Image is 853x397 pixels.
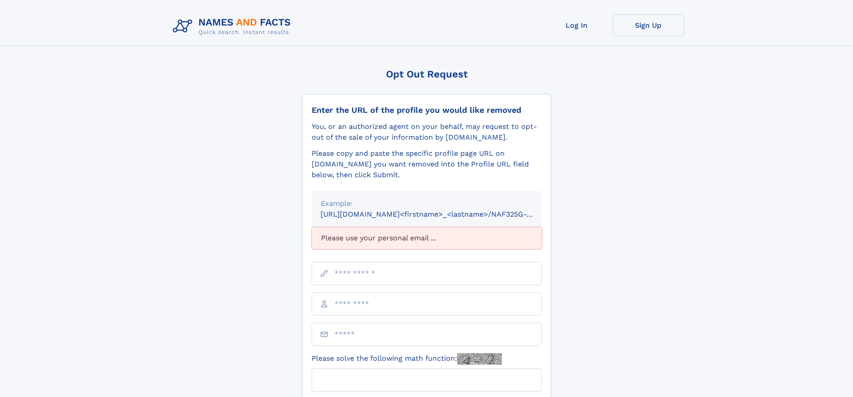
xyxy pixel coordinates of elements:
a: Sign Up [613,14,684,36]
div: Please copy and paste the specific profile page URL on [DOMAIN_NAME] you want removed into the Pr... [312,148,542,180]
div: You, or an authorized agent on your behalf, may request to opt-out of the sale of your informatio... [312,121,542,143]
a: Log In [541,14,613,36]
label: Please solve the following math function: [312,353,502,365]
small: [URL][DOMAIN_NAME]<firstname>_<lastname>/NAF325G-xxxxxxxx [321,210,559,218]
div: Please use your personal email ... [312,227,542,249]
div: Opt Out Request [302,68,551,80]
img: Logo Names and Facts [169,14,298,38]
div: Example: [321,198,533,209]
div: Enter the URL of the profile you would like removed [312,105,542,115]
